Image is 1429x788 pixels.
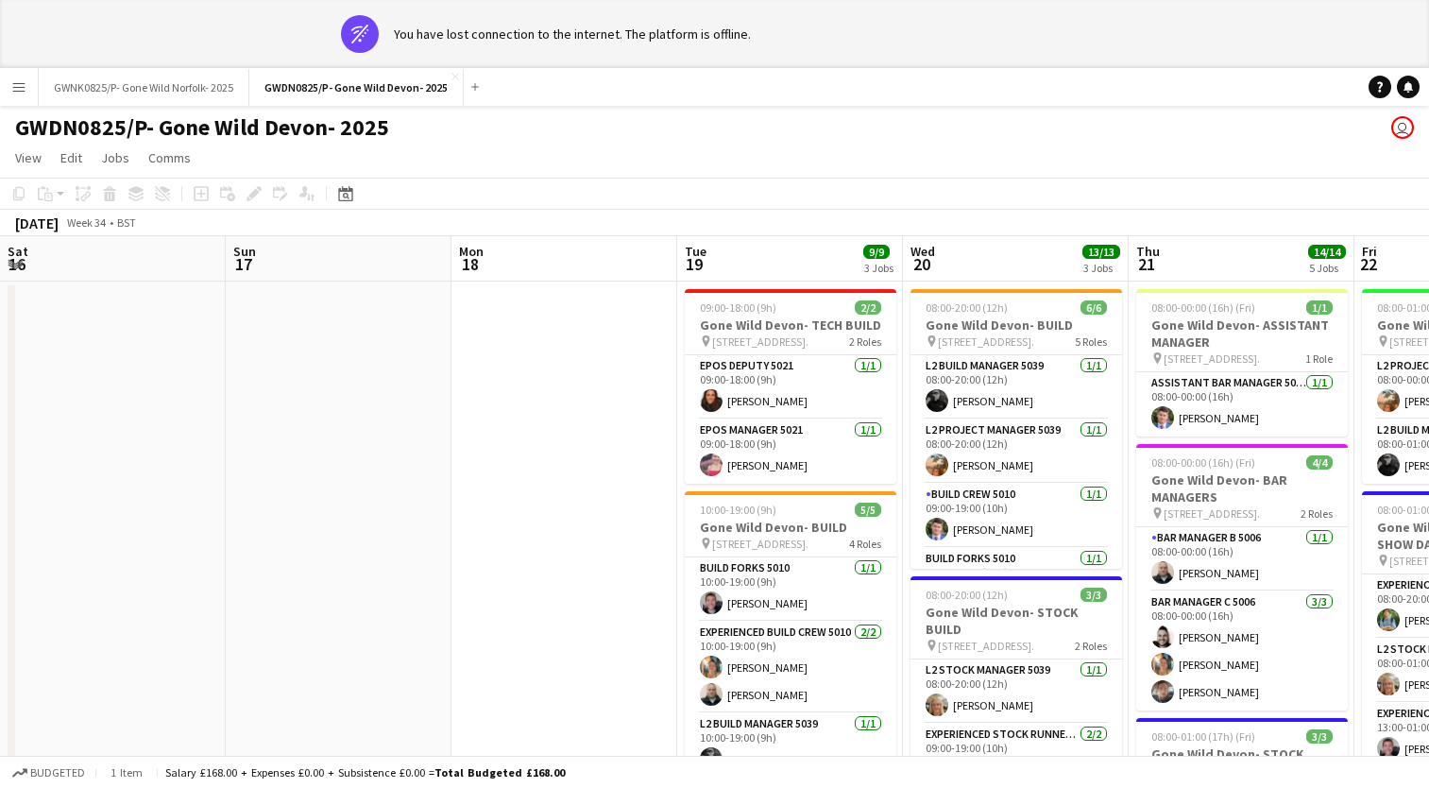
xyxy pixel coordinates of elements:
[926,588,1008,602] span: 08:00-20:00 (12h)
[1136,471,1348,505] h3: Gone Wild Devon- BAR MANAGERS
[926,300,1008,315] span: 08:00-20:00 (12h)
[700,300,776,315] span: 09:00-18:00 (9h)
[1308,245,1346,259] span: 14/14
[849,334,881,349] span: 2 Roles
[1151,455,1255,470] span: 08:00-00:00 (16h) (Fri)
[685,420,896,484] app-card-role: EPOS Manager 50211/109:00-18:00 (9h)[PERSON_NAME]
[685,491,896,771] app-job-card: 10:00-19:00 (9h)5/5Gone Wild Devon- BUILD [STREET_ADDRESS].4 RolesBuild Forks 50101/110:00-19:00 ...
[8,243,28,260] span: Sat
[1301,506,1333,521] span: 2 Roles
[910,660,1122,724] app-card-role: L2 Stock Manager 50391/108:00-20:00 (12h)[PERSON_NAME]
[148,149,191,166] span: Comms
[910,317,1122,334] h3: Gone Wild Devon- BUILD
[908,253,935,275] span: 20
[1136,444,1348,711] app-job-card: 08:00-00:00 (16h) (Fri)4/4Gone Wild Devon- BAR MANAGERS [STREET_ADDRESS].2 RolesBar Manager B 500...
[1309,261,1345,275] div: 5 Jobs
[700,503,776,517] span: 10:00-19:00 (9h)
[233,243,256,260] span: Sun
[910,355,1122,420] app-card-role: L2 Build Manager 50391/108:00-20:00 (12h)[PERSON_NAME]
[849,537,881,551] span: 4 Roles
[249,69,464,106] button: GWDN0825/P- Gone Wild Devon- 2025
[682,253,706,275] span: 19
[855,503,881,517] span: 5/5
[1136,745,1348,779] h3: Gone Wild Devon- STOCK SHOW DAY
[1080,588,1107,602] span: 3/3
[394,26,751,43] div: You have lost connection to the internet. The platform is offline.
[1136,372,1348,437] app-card-role: Assistant Bar Manager 50061/108:00-00:00 (16h)[PERSON_NAME]
[1306,455,1333,470] span: 4/4
[1151,300,1255,315] span: 08:00-00:00 (16h) (Fri)
[855,300,881,315] span: 2/2
[1083,261,1119,275] div: 3 Jobs
[15,113,389,142] h1: GWDN0825/P- Gone Wild Devon- 2025
[938,334,1034,349] span: [STREET_ADDRESS].
[685,317,896,334] h3: Gone Wild Devon- TECH BUILD
[141,146,198,170] a: Comms
[685,289,896,484] app-job-card: 09:00-18:00 (9h)2/2Gone Wild Devon- TECH BUILD [STREET_ADDRESS].2 RolesEPOS Deputy 50211/109:00-1...
[101,149,129,166] span: Jobs
[30,766,85,779] span: Budgeted
[165,765,565,779] div: Salary £168.00 + Expenses £0.00 + Subsistence £0.00 =
[910,243,935,260] span: Wed
[1075,334,1107,349] span: 5 Roles
[1082,245,1120,259] span: 13/13
[1306,729,1333,744] span: 3/3
[1151,729,1255,744] span: 08:00-01:00 (17h) (Fri)
[864,261,893,275] div: 3 Jobs
[1136,289,1348,437] app-job-card: 08:00-00:00 (16h) (Fri)1/1Gone Wild Devon- ASSISTANT MANAGER [STREET_ADDRESS].1 RoleAssistant Bar...
[685,519,896,536] h3: Gone Wild Devon- BUILD
[456,253,484,275] span: 18
[60,149,82,166] span: Edit
[712,537,808,551] span: [STREET_ADDRESS].
[910,484,1122,548] app-card-role: Build Crew 50101/109:00-19:00 (10h)[PERSON_NAME]
[230,253,256,275] span: 17
[1133,253,1160,275] span: 21
[1391,116,1414,139] app-user-avatar: Grace Shorten
[685,713,896,778] app-card-role: L2 Build Manager 50391/110:00-19:00 (9h)[PERSON_NAME]
[5,253,28,275] span: 16
[1080,300,1107,315] span: 6/6
[1136,317,1348,351] h3: Gone Wild Devon- ASSISTANT MANAGER
[8,146,49,170] a: View
[685,557,896,622] app-card-role: Build Forks 50101/110:00-19:00 (9h)[PERSON_NAME]
[910,289,1122,569] app-job-card: 08:00-20:00 (12h)6/6Gone Wild Devon- BUILD [STREET_ADDRESS].5 RolesL2 Build Manager 50391/108:00-...
[39,69,249,106] button: GWNK0825/P- Gone Wild Norfolk- 2025
[910,420,1122,484] app-card-role: L2 Project Manager 50391/108:00-20:00 (12h)[PERSON_NAME]
[863,245,890,259] span: 9/9
[1305,351,1333,366] span: 1 Role
[117,215,136,230] div: BST
[712,334,808,349] span: [STREET_ADDRESS].
[1164,506,1260,521] span: [STREET_ADDRESS].
[9,762,88,783] button: Budgeted
[910,548,1122,612] app-card-role: Build Forks 50101/109:00-19:00 (10h)
[15,149,42,166] span: View
[15,214,59,232] div: [DATE]
[94,146,137,170] a: Jobs
[53,146,90,170] a: Edit
[1164,351,1260,366] span: [STREET_ADDRESS].
[685,622,896,713] app-card-role: Experienced Build Crew 50102/210:00-19:00 (9h)[PERSON_NAME][PERSON_NAME]
[910,604,1122,638] h3: Gone Wild Devon- STOCK BUILD
[434,765,565,779] span: Total Budgeted £168.00
[938,639,1034,653] span: [STREET_ADDRESS].
[685,355,896,420] app-card-role: EPOS Deputy 50211/109:00-18:00 (9h)[PERSON_NAME]
[1362,243,1377,260] span: Fri
[1136,243,1160,260] span: Thu
[1136,591,1348,711] app-card-role: Bar Manager C 50063/308:00-00:00 (16h)[PERSON_NAME][PERSON_NAME][PERSON_NAME]
[685,243,706,260] span: Tue
[62,215,110,230] span: Week 34
[1075,639,1107,653] span: 2 Roles
[1306,300,1333,315] span: 1/1
[1359,253,1377,275] span: 22
[459,243,484,260] span: Mon
[1136,527,1348,591] app-card-role: Bar Manager B 50061/108:00-00:00 (16h)[PERSON_NAME]
[104,765,149,779] span: 1 item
